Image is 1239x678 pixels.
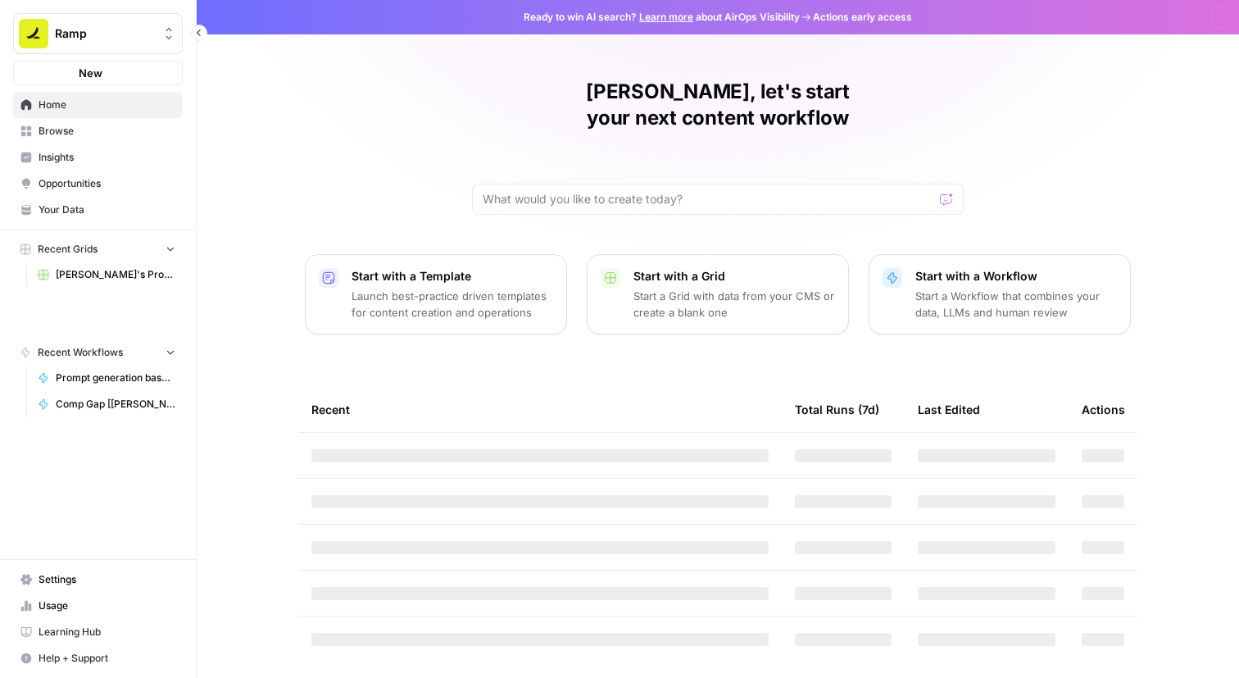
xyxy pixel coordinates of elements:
a: Learning Hub [13,619,183,645]
p: Start with a Template [352,268,553,284]
div: Total Runs (7d) [795,387,879,432]
span: Learning Hub [39,625,175,639]
p: Launch best-practice driven templates for content creation and operations [352,288,553,321]
a: Home [13,92,183,118]
span: Recent Grids [38,242,98,257]
button: Start with a TemplateLaunch best-practice driven templates for content creation and operations [305,254,567,334]
input: What would you like to create today? [483,191,933,207]
div: Actions [1082,387,1125,432]
span: Home [39,98,175,112]
span: Actions early access [813,10,912,25]
span: Comp Gap [[PERSON_NAME]'s Verison] [56,397,175,412]
a: Learn more [639,11,693,23]
div: Recent [311,387,769,432]
button: New [13,61,183,85]
span: Ramp [55,25,154,42]
a: Opportunities [13,171,183,197]
span: Opportunities [39,176,175,191]
button: Start with a GridStart a Grid with data from your CMS or create a blank one [587,254,849,334]
p: Start with a Workflow [915,268,1117,284]
span: Settings [39,572,175,587]
a: Comp Gap [[PERSON_NAME]'s Verison] [30,391,183,417]
span: Prompt generation based on URL v1 [56,371,175,385]
a: Usage [13,593,183,619]
a: Browse [13,118,183,144]
span: Help + Support [39,651,175,666]
span: Recent Workflows [38,345,123,360]
button: Recent Workflows [13,340,183,365]
h1: [PERSON_NAME], let's start your next content workflow [472,79,964,131]
span: Browse [39,124,175,139]
button: Help + Support [13,645,183,671]
div: Last Edited [918,387,980,432]
img: Ramp Logo [19,19,48,48]
p: Start a Grid with data from your CMS or create a blank one [633,288,835,321]
a: Prompt generation based on URL v1 [30,365,183,391]
button: Workspace: Ramp [13,13,183,54]
span: Ready to win AI search? about AirOps Visibility [524,10,800,25]
span: Usage [39,598,175,613]
span: Your Data [39,202,175,217]
span: Insights [39,150,175,165]
span: New [79,65,102,81]
button: Recent Grids [13,237,183,262]
p: Start with a Grid [633,268,835,284]
a: [PERSON_NAME]'s Profound Prompts [30,262,183,288]
a: Your Data [13,197,183,223]
a: Insights [13,144,183,171]
p: Start a Workflow that combines your data, LLMs and human review [915,288,1117,321]
span: [PERSON_NAME]'s Profound Prompts [56,267,175,282]
button: Start with a WorkflowStart a Workflow that combines your data, LLMs and human review [869,254,1131,334]
a: Settings [13,567,183,593]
